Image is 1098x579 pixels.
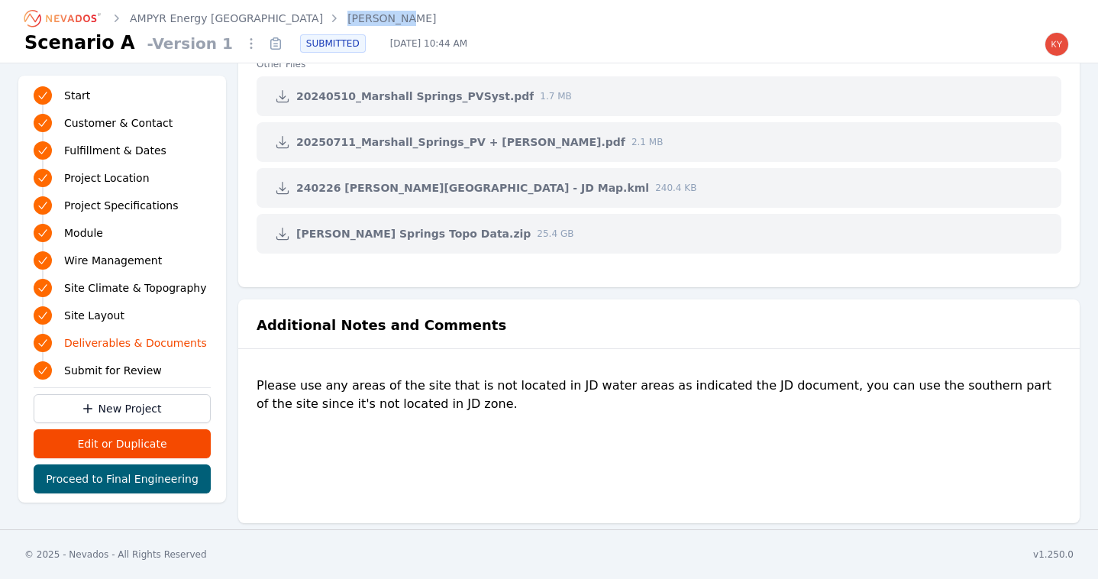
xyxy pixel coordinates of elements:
[300,34,366,53] div: SUBMITTED
[296,180,649,196] span: 240226 [PERSON_NAME][GEOGRAPHIC_DATA] - JD Map.kml
[347,11,436,26] a: [PERSON_NAME]
[64,143,166,158] span: Fulfillment & Dates
[34,85,211,381] nav: Progress
[257,377,1061,499] div: Please use any areas of the site that is not located in JD water areas as indicated the JD docume...
[655,182,696,194] span: 240.4 KB
[24,6,436,31] nav: Breadcrumb
[130,11,323,26] a: AMPYR Energy [GEOGRAPHIC_DATA]
[296,134,625,150] span: 20250711_Marshall_Springs_PV + [PERSON_NAME].pdf
[64,308,124,323] span: Site Layout
[34,394,211,423] a: New Project
[64,170,150,186] span: Project Location
[64,253,162,268] span: Wire Management
[64,280,206,296] span: Site Climate & Topography
[1045,32,1069,57] img: kyle.macdougall@nevados.solar
[537,228,573,240] span: 25.4 GB
[296,89,534,104] span: 20240510_Marshall Springs_PVSyst.pdf
[540,90,571,102] span: 1.7 MB
[257,315,506,336] h2: Additional Notes and Comments
[64,115,173,131] span: Customer & Contact
[64,335,207,351] span: Deliverables & Documents
[296,226,531,241] span: [PERSON_NAME] Springs Topo Data.zip
[378,37,480,50] span: [DATE] 10:44 AM
[1033,548,1074,561] div: v1.250.0
[24,31,135,55] h1: Scenario A
[34,429,211,458] button: Edit or Duplicate
[631,136,663,148] span: 2.1 MB
[141,33,239,54] span: - Version 1
[64,363,162,378] span: Submit for Review
[24,548,207,561] div: © 2025 - Nevados - All Rights Reserved
[34,464,211,493] button: Proceed to Final Engineering
[64,88,90,103] span: Start
[64,198,179,213] span: Project Specifications
[64,225,103,241] span: Module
